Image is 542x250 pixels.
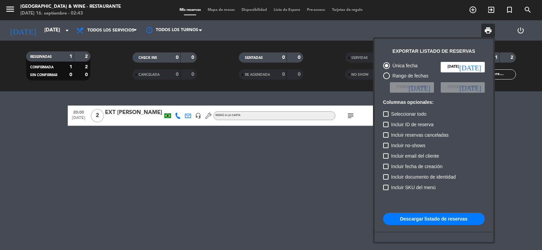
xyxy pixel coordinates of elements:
span: [PERSON_NAME] [447,84,478,90]
i: [DATE] [409,84,430,91]
span: Seleccionar todo [391,110,426,118]
span: Incluir fecha de creación [391,162,443,171]
span: Incluir ID de reserva [391,120,434,129]
span: [PERSON_NAME] [397,84,427,90]
div: Única fecha [390,62,418,70]
button: Descargar listado de reservas [383,213,485,225]
span: Incluir SKU del menú [391,183,436,191]
i: [DATE] [459,64,481,70]
span: Incluir email del cliente [391,152,439,160]
i: [DATE] [459,84,481,91]
div: Exportar listado de reservas [393,47,475,55]
span: print [484,26,492,35]
span: Incluir no-shows [391,141,425,150]
span: Incluir documento de identidad [391,173,456,181]
div: Rango de fechas [390,72,429,80]
h6: Columnas opcionales: [383,99,485,105]
span: Incluir reservas canceladas [391,131,449,139]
